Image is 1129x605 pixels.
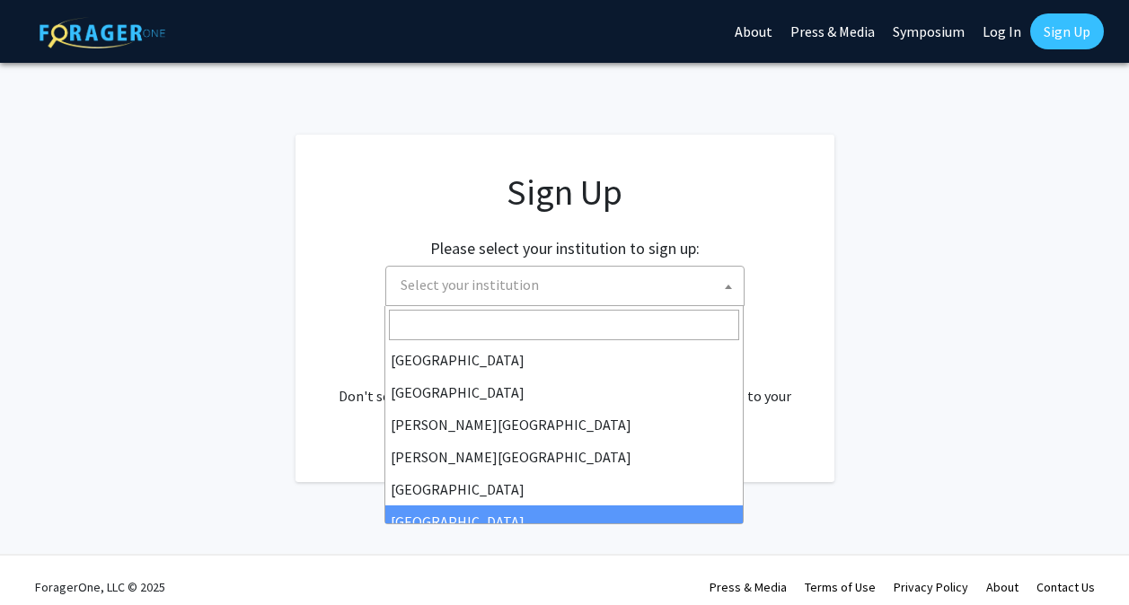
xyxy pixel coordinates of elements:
input: Search [389,310,739,340]
li: [GEOGRAPHIC_DATA] [385,376,743,408]
div: Already have an account? . Don't see your institution? about bringing ForagerOne to your institut... [331,342,798,428]
li: [GEOGRAPHIC_DATA] [385,505,743,538]
li: [GEOGRAPHIC_DATA] [385,344,743,376]
a: About [986,579,1019,595]
li: [PERSON_NAME][GEOGRAPHIC_DATA] [385,441,743,473]
a: Terms of Use [805,579,876,595]
a: Contact Us [1036,579,1095,595]
li: [PERSON_NAME][GEOGRAPHIC_DATA] [385,408,743,441]
a: Press & Media [710,579,787,595]
img: ForagerOne Logo [40,17,165,48]
h1: Sign Up [331,171,798,214]
span: Select your institution [401,276,539,294]
a: Privacy Policy [894,579,968,595]
h2: Please select your institution to sign up: [430,239,700,259]
li: [GEOGRAPHIC_DATA] [385,473,743,505]
a: Sign Up [1030,13,1104,49]
span: Select your institution [393,267,744,303]
span: Select your institution [385,266,745,306]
